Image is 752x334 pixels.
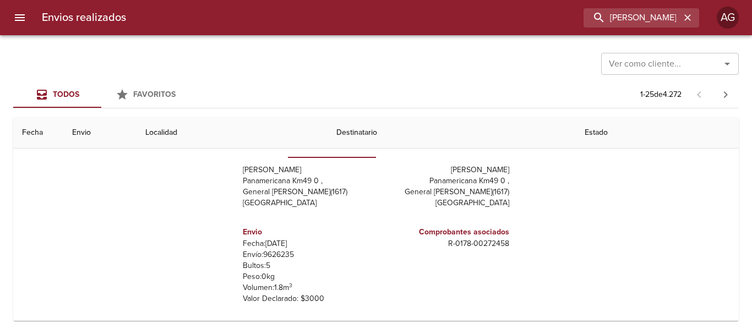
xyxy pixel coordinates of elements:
div: Tabs Envios [13,81,189,108]
button: Abrir [720,56,735,72]
p: Volumen: 1.8 m [243,282,372,293]
th: Estado [576,117,739,149]
p: R - 0178 - 00272458 [380,238,509,249]
th: Localidad [137,117,327,149]
span: Pagina anterior [686,89,712,100]
div: Abrir información de usuario [717,7,739,29]
p: [PERSON_NAME] [243,165,372,176]
p: Panamericana Km49 0 , [243,176,372,187]
p: Envío: 9626235 [243,249,372,260]
p: Valor Declarado: $ 3000 [243,293,372,304]
p: 1 - 25 de 4.272 [640,89,682,100]
p: General [PERSON_NAME] ( 1617 ) [243,187,372,198]
h6: Envios realizados [42,9,126,26]
span: Pagina siguiente [712,81,739,108]
p: Bultos: 5 [243,260,372,271]
span: Todos [53,90,79,99]
input: buscar [584,8,680,28]
span: Favoritos [133,90,176,99]
th: Fecha [13,117,63,149]
p: General [PERSON_NAME] ( 1617 ) [380,187,509,198]
p: Peso: 0 kg [243,271,372,282]
th: Destinatario [328,117,576,149]
p: [PERSON_NAME] [380,165,509,176]
sup: 3 [289,282,292,289]
button: menu [7,4,33,31]
p: [GEOGRAPHIC_DATA] [380,198,509,209]
th: Envio [63,117,137,149]
h6: Comprobantes asociados [380,226,509,238]
p: Fecha: [DATE] [243,238,372,249]
h6: Envio [243,226,372,238]
p: [GEOGRAPHIC_DATA] [243,198,372,209]
p: Panamericana Km49 0 , [380,176,509,187]
div: AG [717,7,739,29]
